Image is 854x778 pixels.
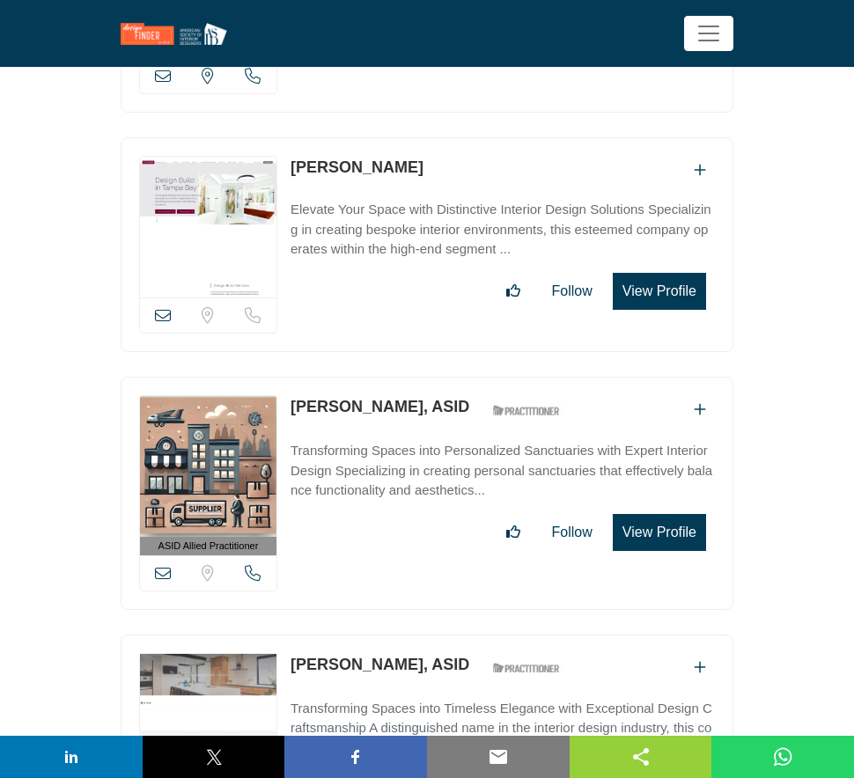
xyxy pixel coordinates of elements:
a: [PERSON_NAME], ASID [291,398,469,415]
img: email sharing button [488,746,509,767]
img: facebook sharing button [345,746,366,767]
a: Add To List [694,660,706,675]
button: Toggle navigation [684,16,733,51]
a: ASID Allied Practitioner [140,396,276,555]
img: whatsapp sharing button [772,746,793,767]
img: ASID Qualified Practitioners Badge Icon [486,657,565,679]
button: View Profile [613,514,706,551]
a: [PERSON_NAME], ASID [291,656,469,673]
p: Claire Jordan, ASID [291,653,469,677]
img: Jordan Yankovich, ASID [140,396,276,537]
img: Michael Darab [140,157,276,297]
button: Like listing [495,515,532,550]
a: Elevate Your Space with Distinctive Interior Design Solutions Specializing in creating bespoke in... [291,189,715,260]
button: Like listing [495,274,532,309]
a: [PERSON_NAME] [291,158,423,176]
img: sharethis sharing button [630,746,652,767]
a: Add To List [694,163,706,178]
button: View Profile [613,273,706,310]
a: Transforming Spaces into Personalized Sanctuaries with Expert Interior Design Specializing in cre... [291,430,715,501]
button: Follow [541,274,604,309]
a: Add To List [694,402,706,417]
p: Michael Darab [291,156,423,180]
img: ASID Qualified Practitioners Badge Icon [486,400,565,422]
p: Transforming Spaces into Personalized Sanctuaries with Expert Interior Design Specializing in cre... [291,441,715,501]
p: Elevate Your Space with Distinctive Interior Design Solutions Specializing in creating bespoke in... [291,200,715,260]
img: twitter sharing button [203,746,225,767]
span: ASID Allied Practitioner [158,539,259,554]
p: Transforming Spaces into Timeless Elegance with Exceptional Design Craftsmanship A distinguished ... [291,699,715,759]
img: linkedin sharing button [61,746,82,767]
p: Jordan Yankovich, ASID [291,395,469,419]
img: Site Logo [121,23,236,45]
a: Transforming Spaces into Timeless Elegance with Exceptional Design Craftsmanship A distinguished ... [291,688,715,759]
button: Follow [541,515,604,550]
